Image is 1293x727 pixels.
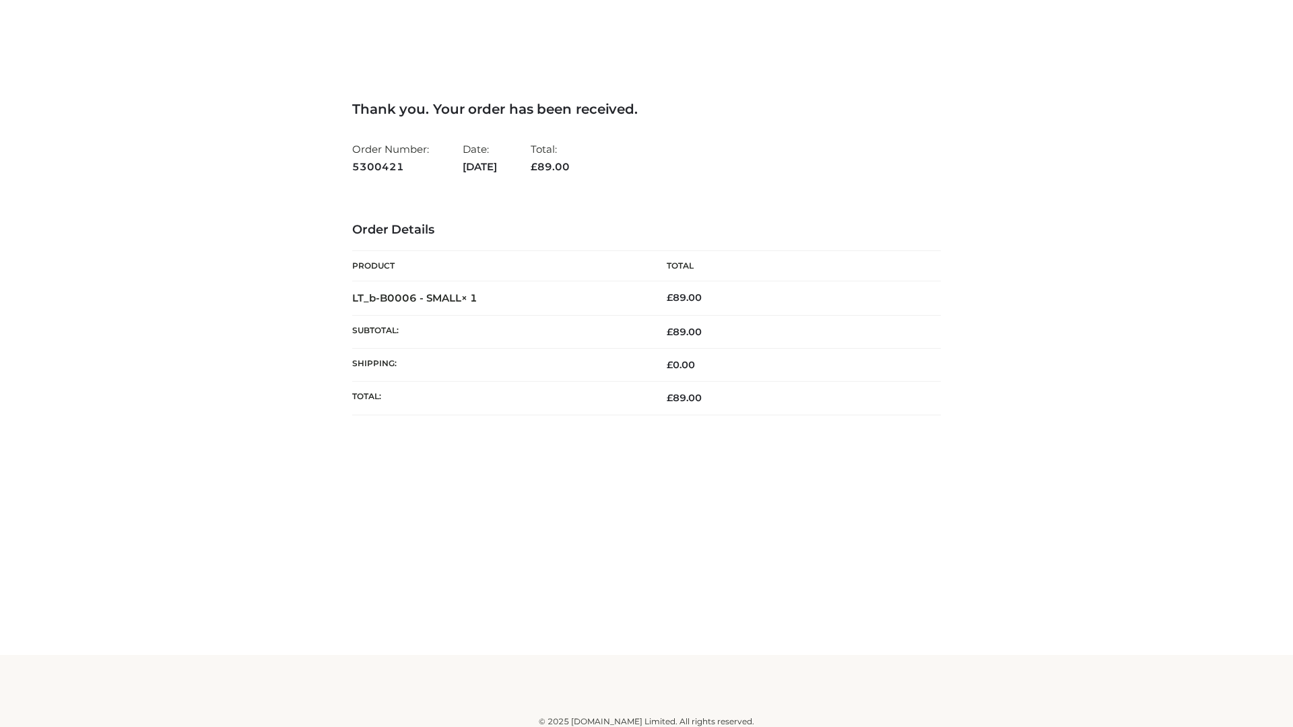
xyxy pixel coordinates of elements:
[352,291,477,304] strong: LT_b-B0006 - SMALL
[352,382,646,415] th: Total:
[667,291,702,304] bdi: 89.00
[667,392,673,404] span: £
[352,251,646,281] th: Product
[667,326,702,338] span: 89.00
[352,315,646,348] th: Subtotal:
[667,392,702,404] span: 89.00
[531,137,570,178] li: Total:
[463,137,497,178] li: Date:
[646,251,941,281] th: Total
[667,359,695,371] bdi: 0.00
[531,160,570,173] span: 89.00
[352,223,941,238] h3: Order Details
[352,349,646,382] th: Shipping:
[531,160,537,173] span: £
[667,291,673,304] span: £
[352,137,429,178] li: Order Number:
[667,359,673,371] span: £
[463,158,497,176] strong: [DATE]
[667,326,673,338] span: £
[352,101,941,117] h3: Thank you. Your order has been received.
[352,158,429,176] strong: 5300421
[461,291,477,304] strong: × 1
